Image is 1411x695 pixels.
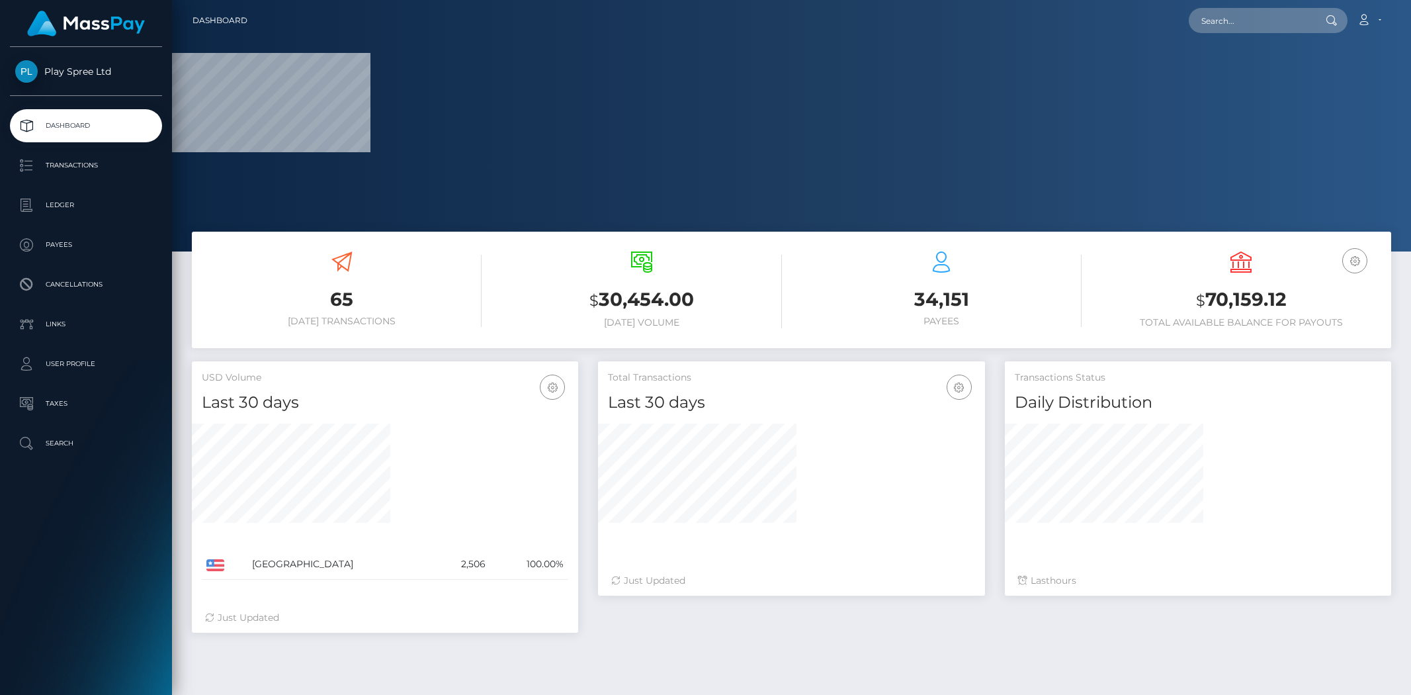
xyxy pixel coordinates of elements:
[501,317,781,328] h6: [DATE] Volume
[10,427,162,460] a: Search
[10,347,162,381] a: User Profile
[10,149,162,182] a: Transactions
[501,287,781,314] h3: 30,454.00
[202,391,568,414] h4: Last 30 days
[202,287,482,312] h3: 65
[192,7,247,34] a: Dashboard
[27,11,145,36] img: MassPay Logo
[10,387,162,420] a: Taxes
[206,559,224,571] img: US.png
[10,66,162,77] span: Play Spree Ltd
[15,116,157,136] p: Dashboard
[10,308,162,341] a: Links
[608,371,974,385] h5: Total Transactions
[433,549,490,580] td: 2,506
[15,195,157,215] p: Ledger
[611,574,971,588] div: Just Updated
[1015,391,1381,414] h4: Daily Distribution
[802,287,1082,312] h3: 34,151
[608,391,974,414] h4: Last 30 days
[10,189,162,222] a: Ledger
[490,549,568,580] td: 100.00%
[15,235,157,255] p: Payees
[1015,371,1381,385] h5: Transactions Status
[1018,574,1378,588] div: Last hours
[589,291,599,310] small: $
[202,371,568,385] h5: USD Volume
[10,268,162,301] a: Cancellations
[802,316,1082,327] h6: Payees
[15,314,157,334] p: Links
[10,228,162,261] a: Payees
[205,611,565,625] div: Just Updated
[1101,317,1381,328] h6: Total Available Balance for Payouts
[15,434,157,453] p: Search
[15,60,38,83] img: Play Spree Ltd
[1189,8,1313,33] input: Search...
[202,316,482,327] h6: [DATE] Transactions
[1196,291,1205,310] small: $
[15,394,157,414] p: Taxes
[15,275,157,295] p: Cancellations
[247,549,433,580] td: [GEOGRAPHIC_DATA]
[1101,287,1381,314] h3: 70,159.12
[10,109,162,142] a: Dashboard
[15,156,157,175] p: Transactions
[15,354,157,374] p: User Profile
